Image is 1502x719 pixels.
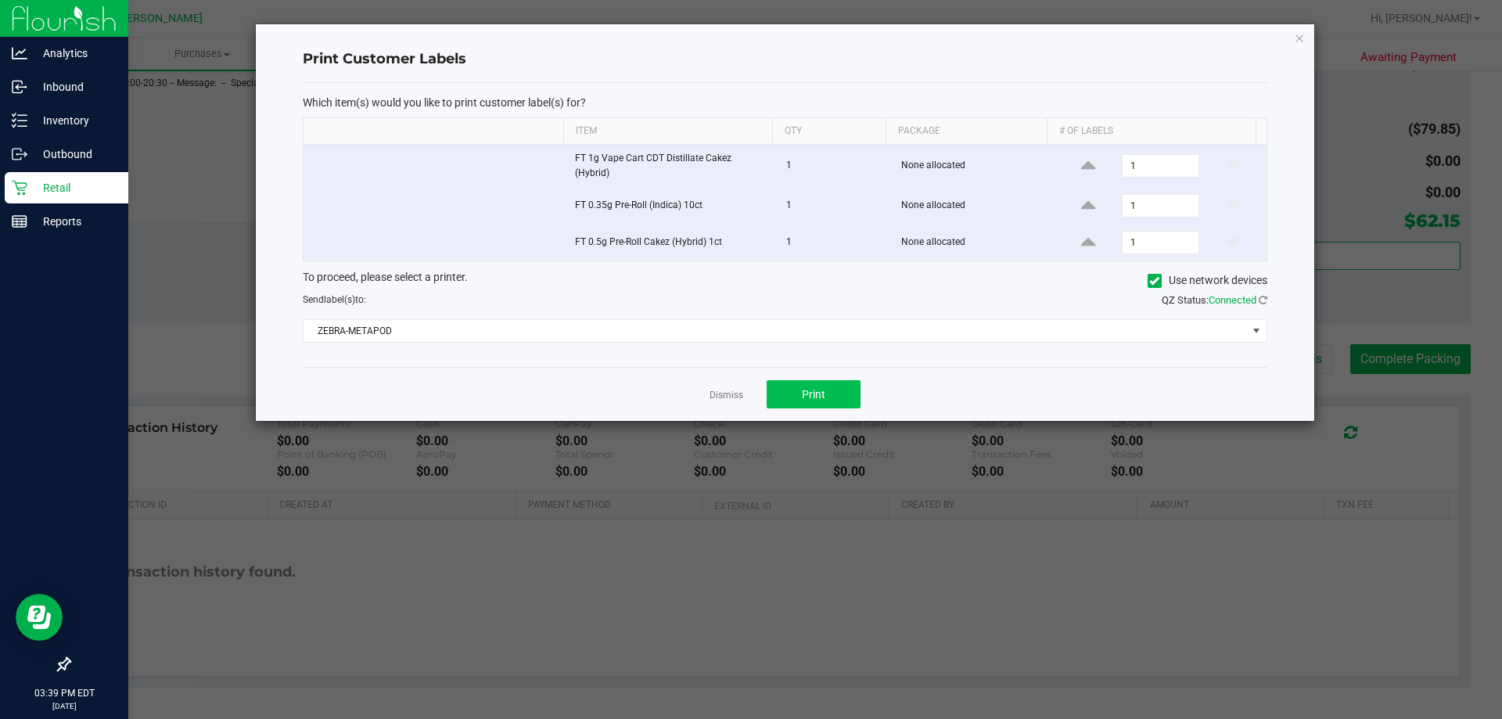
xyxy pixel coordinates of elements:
inline-svg: Inventory [12,113,27,128]
inline-svg: Outbound [12,146,27,162]
span: ZEBRA-METAPOD [304,320,1247,342]
span: label(s) [324,294,355,305]
th: Qty [772,118,886,145]
p: 03:39 PM EDT [7,686,121,700]
span: Send to: [303,294,366,305]
p: Inbound [27,77,121,96]
td: 1 [777,145,892,188]
inline-svg: Retail [12,180,27,196]
p: Analytics [27,44,121,63]
th: Package [886,118,1047,145]
td: FT 1g Vape Cart CDT Distillate Cakez (Hybrid) [566,145,777,188]
p: Outbound [27,145,121,164]
h4: Print Customer Labels [303,49,1267,70]
td: None allocated [892,188,1055,225]
span: Print [802,388,825,401]
td: None allocated [892,145,1055,188]
inline-svg: Inbound [12,79,27,95]
span: QZ Status: [1162,294,1267,306]
p: Which item(s) would you like to print customer label(s) for? [303,95,1267,110]
a: Dismiss [710,389,743,402]
label: Use network devices [1148,272,1267,289]
inline-svg: Analytics [12,45,27,61]
p: Reports [27,212,121,231]
span: Connected [1209,294,1256,306]
th: Item [563,118,772,145]
td: 1 [777,225,892,261]
td: FT 0.35g Pre-Roll (Indica) 10ct [566,188,777,225]
p: Retail [27,178,121,197]
p: Inventory [27,111,121,130]
p: [DATE] [7,700,121,712]
td: None allocated [892,225,1055,261]
div: To proceed, please select a printer. [291,269,1279,293]
inline-svg: Reports [12,214,27,229]
td: FT 0.5g Pre-Roll Cakez (Hybrid) 1ct [566,225,777,261]
td: 1 [777,188,892,225]
button: Print [767,380,861,408]
iframe: Resource center [16,594,63,641]
th: # of labels [1047,118,1256,145]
